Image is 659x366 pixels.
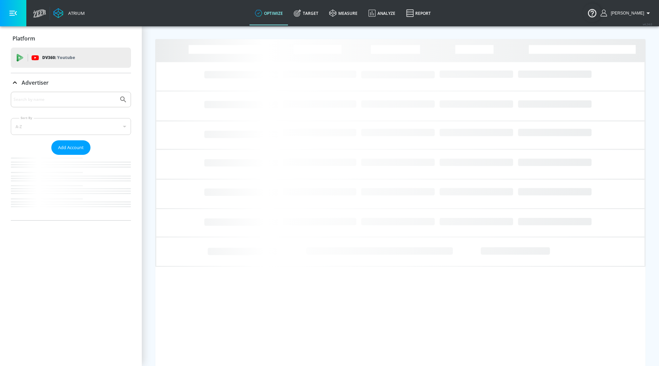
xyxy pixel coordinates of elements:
[363,1,401,25] a: Analyze
[401,1,436,25] a: Report
[22,79,49,86] p: Advertiser
[643,22,652,26] span: v 4.24.0
[11,48,131,68] div: DV360: Youtube
[58,144,84,151] span: Add Account
[608,11,644,16] span: login as: michael.villalobos@zefr.com
[57,54,75,61] p: Youtube
[249,1,288,25] a: optimize
[51,140,90,155] button: Add Account
[53,8,85,18] a: Atrium
[11,155,131,220] nav: list of Advertiser
[14,95,116,104] input: Search by name
[19,116,34,120] label: Sort By
[42,54,75,61] p: DV360:
[12,35,35,42] p: Platform
[288,1,324,25] a: Target
[11,29,131,48] div: Platform
[65,10,85,16] div: Atrium
[11,73,131,92] div: Advertiser
[324,1,363,25] a: measure
[601,9,652,17] button: [PERSON_NAME]
[583,3,602,22] button: Open Resource Center
[11,92,131,220] div: Advertiser
[11,118,131,135] div: A-Z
